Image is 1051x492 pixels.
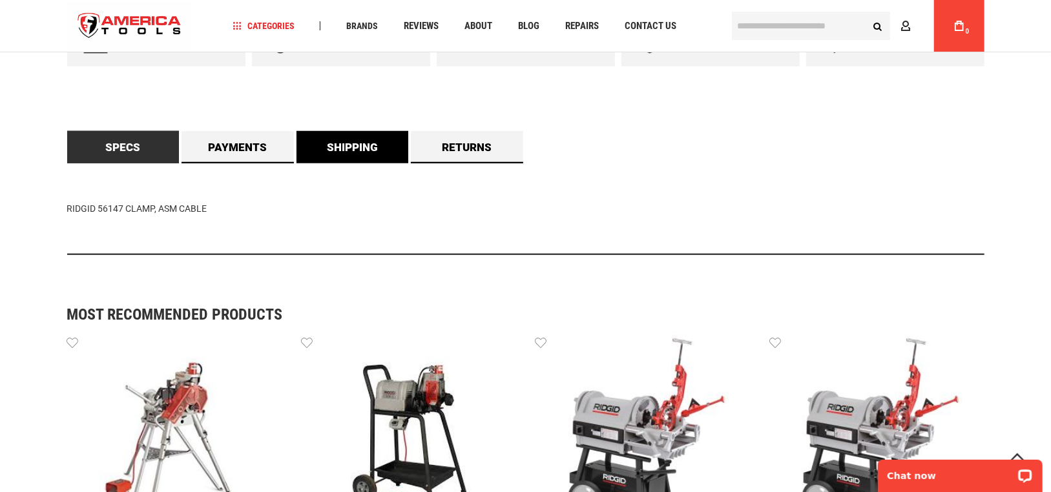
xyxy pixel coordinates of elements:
strong: Most Recommended Products [67,307,939,322]
a: Blog [512,17,545,35]
a: Reviews [398,17,444,35]
span: About [464,21,492,31]
span: 0 [966,28,970,35]
span: Repairs [565,21,599,31]
button: Search [866,14,890,38]
span: Blog [518,21,539,31]
a: About [459,17,498,35]
a: Returns [411,131,523,163]
span: Reviews [404,21,439,31]
a: Specs [67,131,180,163]
a: store logo [67,2,193,50]
a: Brands [340,17,384,35]
div: RIDGID 56147 CLAMP, ASM CABLE [67,163,984,255]
a: Contact Us [619,17,682,35]
span: Brands [346,21,378,30]
img: America Tools [67,2,193,50]
a: Shipping [297,131,409,163]
a: Repairs [559,17,605,35]
span: Categories [233,21,295,30]
a: Payments [182,131,294,163]
a: Categories [227,17,300,35]
span: Contact Us [625,21,676,31]
iframe: LiveChat chat widget [869,451,1051,492]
